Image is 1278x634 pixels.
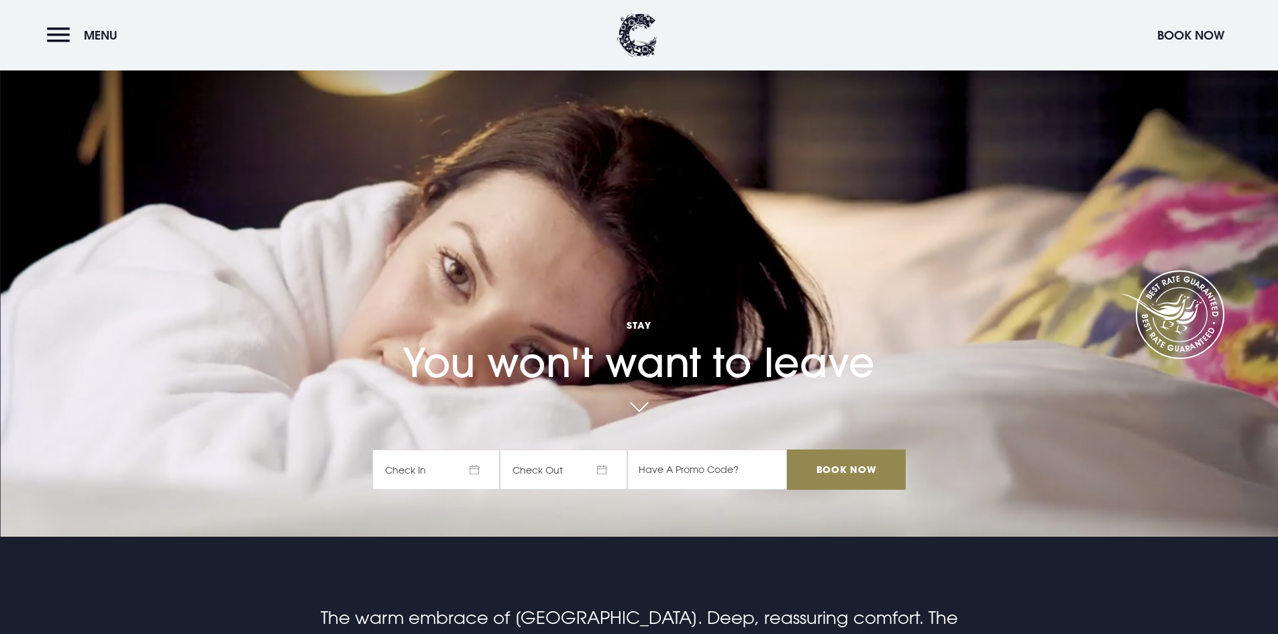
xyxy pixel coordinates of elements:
[372,278,905,386] h1: You won't want to leave
[84,28,117,43] span: Menu
[627,450,787,490] input: Have A Promo Code?
[47,21,124,50] button: Menu
[372,319,905,331] span: Stay
[617,13,657,57] img: Clandeboye Lodge
[1151,21,1231,50] button: Book Now
[787,450,905,490] input: Book Now
[372,450,500,490] span: Check In
[500,450,627,490] span: Check Out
